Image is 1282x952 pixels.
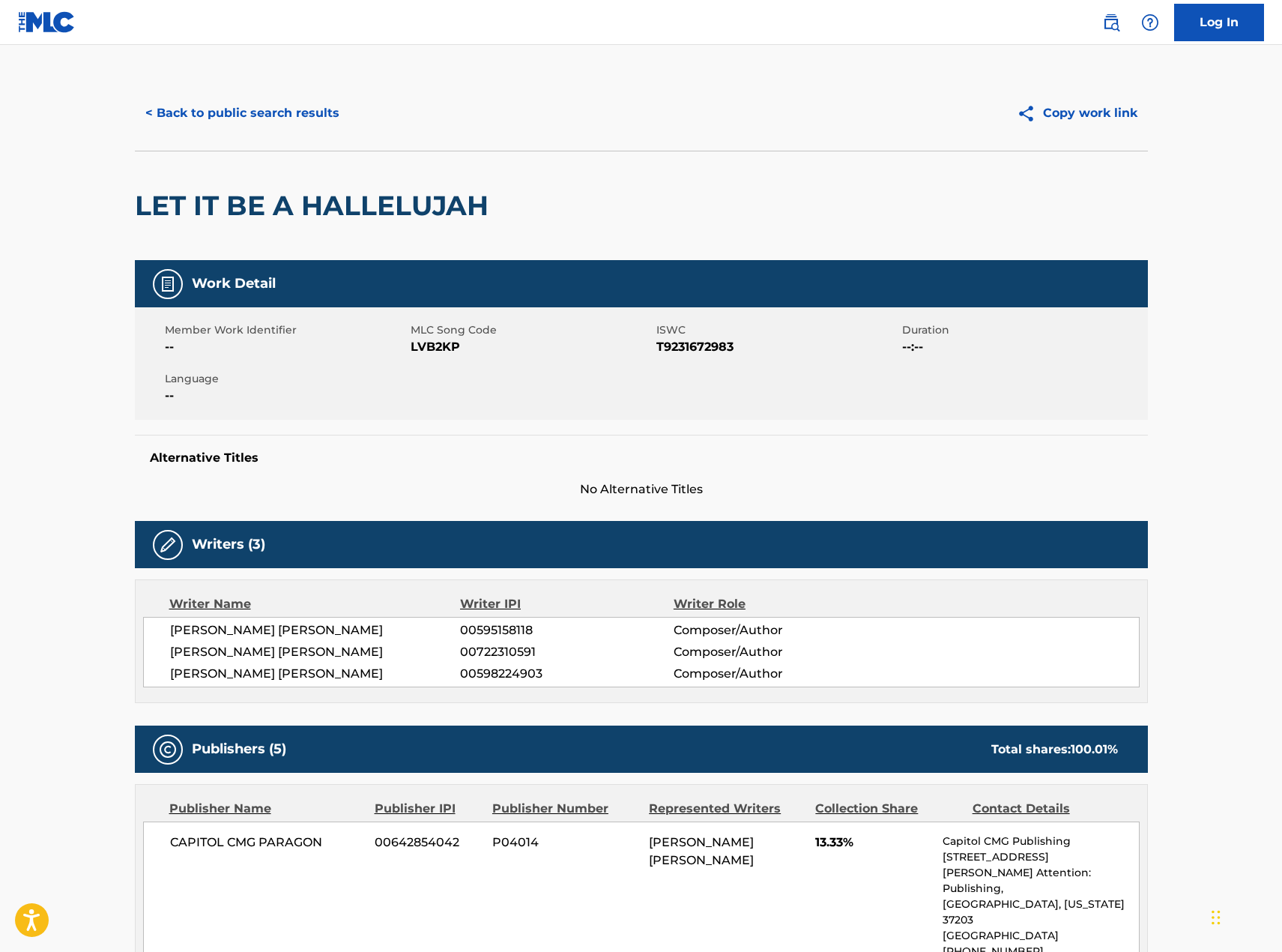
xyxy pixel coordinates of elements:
span: ISWC [656,322,898,338]
div: Collection Share [815,800,961,818]
span: T9231672983 [656,338,898,356]
img: Publishers [159,741,177,759]
p: Capitol CMG Publishing [943,834,1138,849]
span: [PERSON_NAME] [PERSON_NAME] [170,643,461,661]
p: [GEOGRAPHIC_DATA] [943,928,1138,944]
span: Duration [902,322,1144,338]
h5: Publishers (5) [192,741,286,758]
span: 00722310591 [460,643,673,661]
span: MLC Song Code [411,322,653,338]
img: Writers [159,536,177,554]
span: Composer/Author [674,643,868,661]
span: CAPITOL CMG PARAGON [170,834,364,852]
span: 13.33% [815,834,931,852]
h5: Writers (3) [192,536,265,553]
iframe: Chat Widget [1207,880,1282,952]
img: Work Detail [159,275,177,293]
div: Help [1135,7,1165,37]
button: Copy work link [1006,94,1148,132]
div: Represented Writers [649,800,804,818]
span: Composer/Author [674,665,868,683]
div: Publisher Number [492,800,638,818]
span: Language [165,371,407,387]
h2: LET IT BE A HALLELUJAH [135,189,496,223]
span: [PERSON_NAME] [PERSON_NAME] [649,835,754,867]
span: 100.01 % [1071,742,1118,756]
h5: Work Detail [192,275,276,292]
span: 00642854042 [375,834,481,852]
div: Publisher Name [169,800,363,818]
span: 00595158118 [460,621,673,639]
span: [PERSON_NAME] [PERSON_NAME] [170,621,461,639]
button: < Back to public search results [135,94,350,132]
a: Log In [1174,4,1264,41]
h5: Alternative Titles [150,451,1133,466]
span: [PERSON_NAME] [PERSON_NAME] [170,665,461,683]
span: Member Work Identifier [165,322,407,338]
span: No Alternative Titles [135,480,1148,498]
span: LVB2KP [411,338,653,356]
span: -- [165,387,407,405]
div: Publisher IPI [375,800,481,818]
div: Contact Details [973,800,1118,818]
img: MLC Logo [18,11,76,33]
div: Total shares: [991,741,1118,759]
span: -- [165,338,407,356]
span: --:-- [902,338,1144,356]
div: Drag [1212,895,1221,940]
img: Copy work link [1017,104,1043,123]
p: [GEOGRAPHIC_DATA], [US_STATE] 37203 [943,897,1138,928]
a: Public Search [1096,7,1126,37]
img: help [1141,13,1159,31]
div: Writer Role [674,595,868,613]
div: Writer Name [169,595,461,613]
div: Writer IPI [460,595,674,613]
span: 00598224903 [460,665,673,683]
span: P04014 [492,834,638,852]
p: [STREET_ADDRESS][PERSON_NAME] Attention: Publishing, [943,849,1138,897]
img: search [1102,13,1120,31]
span: Composer/Author [674,621,868,639]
